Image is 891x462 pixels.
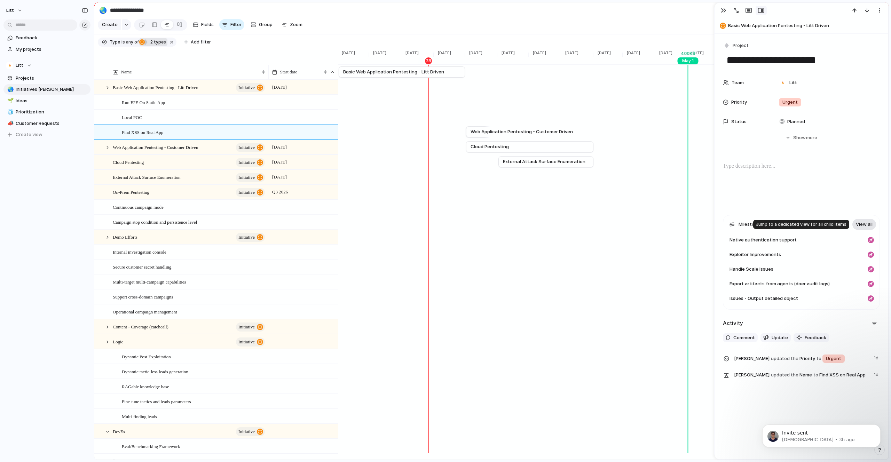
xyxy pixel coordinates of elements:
[113,83,198,91] span: Basic Web Application Pentesting - Litt Driven
[97,5,109,16] button: 🌏
[236,233,265,242] button: initiative
[728,22,885,29] span: Basic Web Application Pentesting - Litt Driven
[3,129,90,140] button: Create view
[434,50,453,56] span: [DATE]
[338,50,357,56] span: [DATE]
[6,109,13,115] button: 🧊
[503,157,589,167] a: External Attack Surface Enumeration
[113,427,125,435] span: DevEx
[98,19,121,30] button: Create
[88,134,134,149] div: you guys rock
[771,372,798,379] span: updated the
[119,225,131,236] button: Send a message…
[110,39,120,45] span: Type
[113,248,166,256] span: Internal investigation console
[125,39,139,45] span: any of
[3,84,90,95] div: 🌏Initiatives [PERSON_NAME]
[6,95,134,111] div: Omer says…
[852,219,876,230] a: View all
[678,57,699,64] div: May 1
[723,333,758,342] button: Comment
[7,97,12,105] div: 🌱
[34,9,65,16] p: Active 4h ago
[238,337,255,347] span: initiative
[270,143,289,151] span: [DATE]
[102,21,118,28] span: Create
[148,39,166,45] span: types
[60,51,128,58] div: Thank you it would be great
[874,353,880,361] span: 1d
[238,322,255,332] span: initiative
[734,370,870,380] span: Name Find XSS on Real App
[122,128,163,136] span: Find XSS on Real App
[33,228,39,233] button: Upload attachment
[6,6,114,41] div: I believe it's not currently configurable in the UI to allow nesting under projects but I can ena...
[503,158,585,165] span: External Attack Surface Enumeration
[6,111,134,134] div: Omer says…
[11,72,109,86] div: If you refresh, you should now be able to nest under Projects
[593,50,613,56] span: [DATE]
[236,173,265,182] button: initiative
[270,158,289,166] span: [DATE]
[686,50,706,56] span: [DATE]
[25,189,134,211] div: oh that would be nice[EMAIL_ADDRESS][DOMAIN_NAME]
[236,427,265,436] button: initiative
[247,19,276,30] button: Group
[722,41,751,51] button: Project
[733,334,755,341] span: Comment
[122,113,142,121] span: Local POC
[739,221,763,228] span: Milestones
[113,203,164,211] span: Continuous campaign mode
[6,86,13,93] button: 🌏
[148,39,154,45] span: 2
[238,158,255,167] span: initiative
[236,188,265,197] button: initiative
[11,10,109,37] div: I believe it's not currently configurable in the UI to allow nesting under projects but I can ena...
[11,159,109,179] div: no worries at all! let us know if you'd like to be added to a Slack connect channel for easier co...
[16,86,88,93] span: Initiatives [PERSON_NAME]
[731,99,747,106] span: Priority
[6,154,114,183] div: no worries at all! let us know if you'd like to be added to a Slack connect channel for easier co...
[219,19,244,30] button: Filter
[120,38,140,46] button: isany of
[3,96,90,106] div: 🌱Ideas
[6,154,134,189] div: Christian says…
[113,308,177,316] span: Operational campaign management
[874,370,880,378] span: 1d
[733,42,749,49] span: Project
[813,372,818,379] span: to
[5,3,18,16] button: go back
[760,333,791,342] button: Update
[238,427,255,437] span: initiative
[826,355,841,362] span: Urgent
[730,237,797,244] span: Native authentication support
[230,21,242,28] span: Filter
[734,355,770,362] span: [PERSON_NAME]
[109,3,122,16] button: Home
[6,68,114,90] div: If you refresh, you should now be able to nest under Projects
[236,83,265,92] button: initiative
[3,107,90,117] div: 🧊Prioritization
[425,57,432,64] div: 28
[238,83,255,93] span: initiative
[94,138,128,145] div: you guys rock
[3,118,90,129] a: 📣Customer Requests
[782,99,798,106] span: Urgent
[6,7,14,14] span: Litt
[122,442,180,450] span: Eval/Benchmarking Framework
[25,111,134,133] div: thank you for your help and speedy response
[121,69,132,75] span: Name
[238,232,255,242] span: initiative
[655,50,675,56] span: [DATE]
[22,228,27,233] button: Gif picker
[113,322,168,330] span: Content - Coverage (catchcall)
[290,21,302,28] span: Zoom
[7,108,12,116] div: 🧊
[772,334,788,341] span: Update
[113,188,149,196] span: On-Prem Pentesting
[122,412,157,420] span: Multi-finding leads
[7,119,12,127] div: 📣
